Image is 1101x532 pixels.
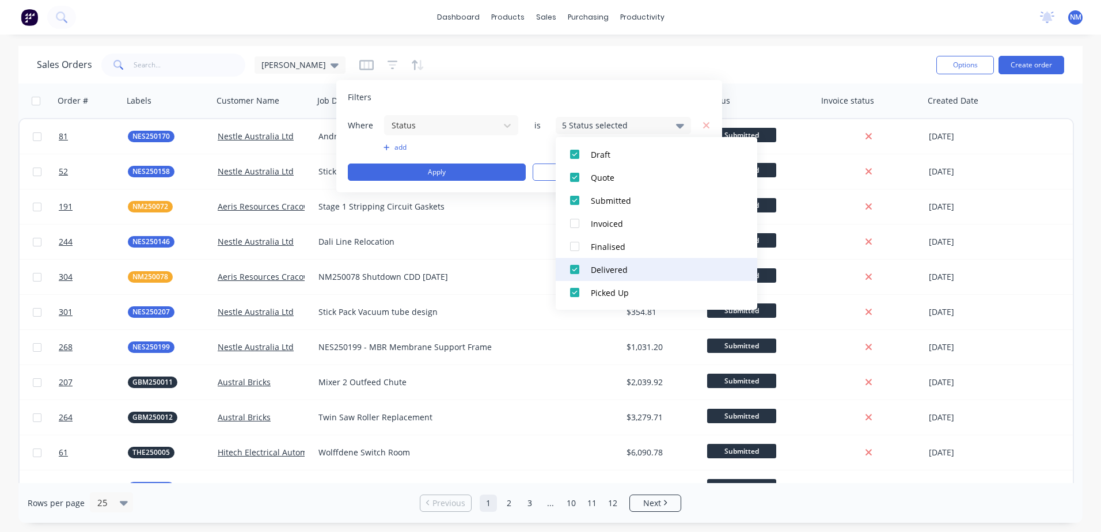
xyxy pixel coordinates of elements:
span: NES250158 [132,166,170,177]
div: NES250199 - MBR Membrane Support Frame [318,341,536,353]
button: add [384,143,519,152]
button: Quote [556,166,757,189]
a: Jump forward [542,495,559,512]
span: GBM250011 [132,377,173,388]
button: GBM250012 [128,412,177,423]
span: Rows per page [28,497,85,509]
span: NES250170 [132,131,170,142]
div: Twin Saw Roller Replacement [318,412,536,423]
span: NM250072 [132,201,168,212]
button: Options [936,56,994,74]
button: NM250072 [128,201,173,212]
button: NES250207 [128,306,174,318]
div: Labels [127,95,151,107]
a: 268 [59,330,128,364]
button: Invoiced [556,212,757,235]
div: [DATE] [929,201,1015,212]
span: 207 [59,377,73,388]
a: Page 2 [500,495,518,512]
div: [PERSON_NAME] press staircase and platform extension [318,482,536,493]
a: Next page [630,497,681,509]
button: NES250132 [128,482,174,493]
span: 241 [59,482,73,493]
span: NES250146 [132,236,170,248]
button: NES250146 [128,236,174,248]
a: dashboard [431,9,485,26]
div: purchasing [562,9,614,26]
div: Wolffdene Switch Room [318,447,536,458]
span: 268 [59,341,73,353]
div: [DATE] [929,377,1015,388]
div: Invoiced [591,218,729,230]
div: Created Date [928,95,978,107]
div: [DATE] [929,447,1015,458]
button: Delivered [556,258,757,281]
div: productivity [614,9,670,26]
a: Nestle Australia Ltd [218,306,294,317]
span: 244 [59,236,73,248]
div: [DATE] [929,166,1015,177]
button: NES250170 [128,131,174,142]
a: Nestle Australia Ltd [218,236,294,247]
a: Previous page [420,497,471,509]
div: [DATE] [929,412,1015,423]
a: Page 1 is your current page [480,495,497,512]
div: Mixer 2 Outfeed Chute [318,377,536,388]
button: Submitted [556,189,757,212]
div: Customer Name [217,95,279,107]
div: [DATE] [929,131,1015,142]
a: Nestle Australia Ltd [218,482,294,493]
a: Austral Bricks [218,377,271,387]
div: Stick Pack Vacuum tube design [318,306,536,318]
button: Draft [556,143,757,166]
a: Nestle Australia Ltd [218,341,294,352]
div: Quote [591,172,729,184]
a: Page 11 [583,495,601,512]
span: Submitted [707,339,776,353]
button: Create order [999,56,1064,74]
a: 52 [59,154,128,189]
div: Finalised [591,241,729,253]
a: Page 10 [563,495,580,512]
div: Job Details [317,95,358,107]
div: $3,279.71 [627,412,694,423]
div: Andronicus Water and Gas Line Removal [318,131,536,142]
div: Submitted [591,195,729,207]
span: NES250207 [132,306,170,318]
div: $2,909.78 [627,482,694,493]
button: NES250158 [128,166,174,177]
span: Submitted [707,409,776,423]
div: Invoice status [821,95,874,107]
div: [DATE] [929,236,1015,248]
button: Finalised [556,235,757,258]
div: [DATE] [929,271,1015,283]
a: 207 [59,365,128,400]
span: Submitted [707,444,776,458]
div: $2,039.92 [627,377,694,388]
span: 61 [59,447,68,458]
span: GBM250012 [132,412,173,423]
span: Previous [432,497,465,509]
a: Aeris Resources Cracow Operations [218,271,355,282]
a: Austral Bricks [218,412,271,423]
div: Stick Pack [PERSON_NAME] Chute [318,166,536,177]
div: 5 Status selected [562,119,666,131]
span: 81 [59,131,68,142]
a: 264 [59,400,128,435]
div: sales [530,9,562,26]
button: Picked Up [556,281,757,304]
span: Filters [348,92,371,103]
a: Page 3 [521,495,538,512]
span: THE250005 [132,447,170,458]
div: [DATE] [929,482,1015,493]
span: Submitted [707,303,776,318]
a: 191 [59,189,128,224]
ul: Pagination [415,495,686,512]
span: NM [1070,12,1081,22]
span: [PERSON_NAME] [261,59,326,71]
a: 244 [59,225,128,259]
h1: Sales Orders [37,59,92,70]
div: Dali Line Relocation [318,236,536,248]
span: Submitted [707,374,776,388]
div: $1,031.20 [627,341,694,353]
